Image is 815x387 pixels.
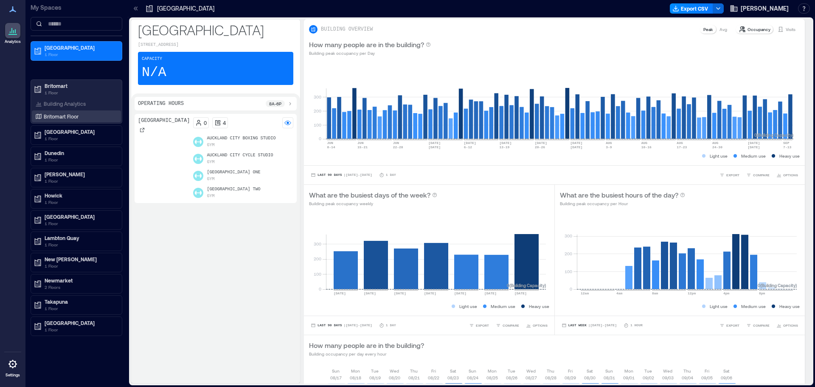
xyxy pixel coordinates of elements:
[138,117,190,124] p: [GEOGRAPHIC_DATA]
[334,291,346,295] text: [DATE]
[604,374,615,381] p: 08/31
[560,190,678,200] p: What are the busiest hours of the day?
[207,193,214,200] p: Gym
[45,319,116,326] p: [GEOGRAPHIC_DATA]
[364,291,376,295] text: [DATE]
[529,303,549,310] p: Heavy use
[641,141,648,145] text: AUG
[467,321,491,330] button: EXPORT
[390,367,399,374] p: Wed
[45,128,116,135] p: [GEOGRAPHIC_DATA]
[494,321,521,330] button: COMPARE
[560,200,685,207] p: Building peak occupancy per Hour
[45,256,116,263] p: New [PERSON_NAME]
[424,291,436,295] text: [DATE]
[524,321,549,330] button: OPTIONS
[606,141,612,145] text: AUG
[701,374,713,381] p: 09/05
[357,141,364,145] text: JUN
[142,56,162,62] p: Capacity
[207,135,275,142] p: Auckland City Boxing Studio
[535,141,547,145] text: [DATE]
[535,145,545,149] text: 20-26
[568,367,573,374] p: Fri
[723,291,730,295] text: 4pm
[371,367,379,374] p: Tue
[45,213,116,220] p: [GEOGRAPHIC_DATA]
[688,291,696,295] text: 12pm
[508,367,515,374] p: Tue
[748,26,770,33] p: Occupancy
[5,39,21,44] p: Analytics
[718,321,741,330] button: EXPORT
[223,119,226,126] p: 4
[526,367,536,374] p: Wed
[560,321,618,330] button: Last Week |[DATE]-[DATE]
[350,374,361,381] p: 08/18
[314,122,321,127] tspan: 100
[547,367,554,374] p: Thu
[643,374,654,381] p: 09/02
[45,82,116,89] p: Britomart
[710,303,728,310] p: Light use
[459,303,477,310] p: Light use
[428,141,441,145] text: [DATE]
[723,367,729,374] p: Sat
[204,119,207,126] p: 0
[721,374,732,381] p: 09/06
[45,89,116,96] p: 1 Floor
[783,141,790,145] text: SEP
[45,150,116,156] p: Dunedin
[753,172,770,178] span: COMPARE
[309,321,374,330] button: Last 90 Days |[DATE]-[DATE]
[386,323,396,328] p: 1 Day
[783,145,791,149] text: 7-13
[783,172,798,178] span: OPTIONS
[207,152,273,159] p: Auckland City Cycle Studio
[484,291,497,295] text: [DATE]
[314,241,321,246] tspan: 300
[605,367,613,374] p: Sun
[606,145,612,149] text: 3-9
[207,159,214,166] p: Gym
[314,94,321,99] tspan: 300
[44,100,86,107] p: Building Analytics
[45,263,116,269] p: 1 Floor
[499,141,511,145] text: [DATE]
[319,136,321,141] tspan: 0
[44,113,79,120] p: Britomart Floor
[587,367,593,374] p: Sat
[727,2,791,15] button: [PERSON_NAME]
[488,367,497,374] p: Mon
[45,178,116,184] p: 1 Floor
[45,44,116,51] p: [GEOGRAPHIC_DATA]
[683,367,691,374] p: Thu
[428,374,439,381] p: 08/22
[31,3,122,12] p: My Spaces
[45,305,116,312] p: 1 Floor
[142,64,166,81] p: N/A
[491,303,515,310] p: Medium use
[207,142,214,149] p: Gym
[314,271,321,277] tspan: 100
[526,374,537,381] p: 08/27
[309,171,374,179] button: Last 90 Days |[DATE]-[DATE]
[564,251,572,256] tspan: 200
[45,192,116,199] p: Howick
[45,241,116,248] p: 1 Floor
[641,145,652,149] text: 10-16
[45,135,116,142] p: 1 Floor
[624,367,633,374] p: Mon
[408,374,420,381] p: 08/21
[319,286,321,291] tspan: 0
[745,321,771,330] button: COMPARE
[45,284,116,291] p: 2 Floors
[309,200,437,207] p: Building peak occupancy weekly
[662,374,674,381] p: 09/03
[309,40,424,50] p: How many people are in the building?
[327,141,333,145] text: JUN
[394,291,406,295] text: [DATE]
[207,176,214,183] p: Gym
[741,4,789,13] span: [PERSON_NAME]
[386,172,396,178] p: 1 Day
